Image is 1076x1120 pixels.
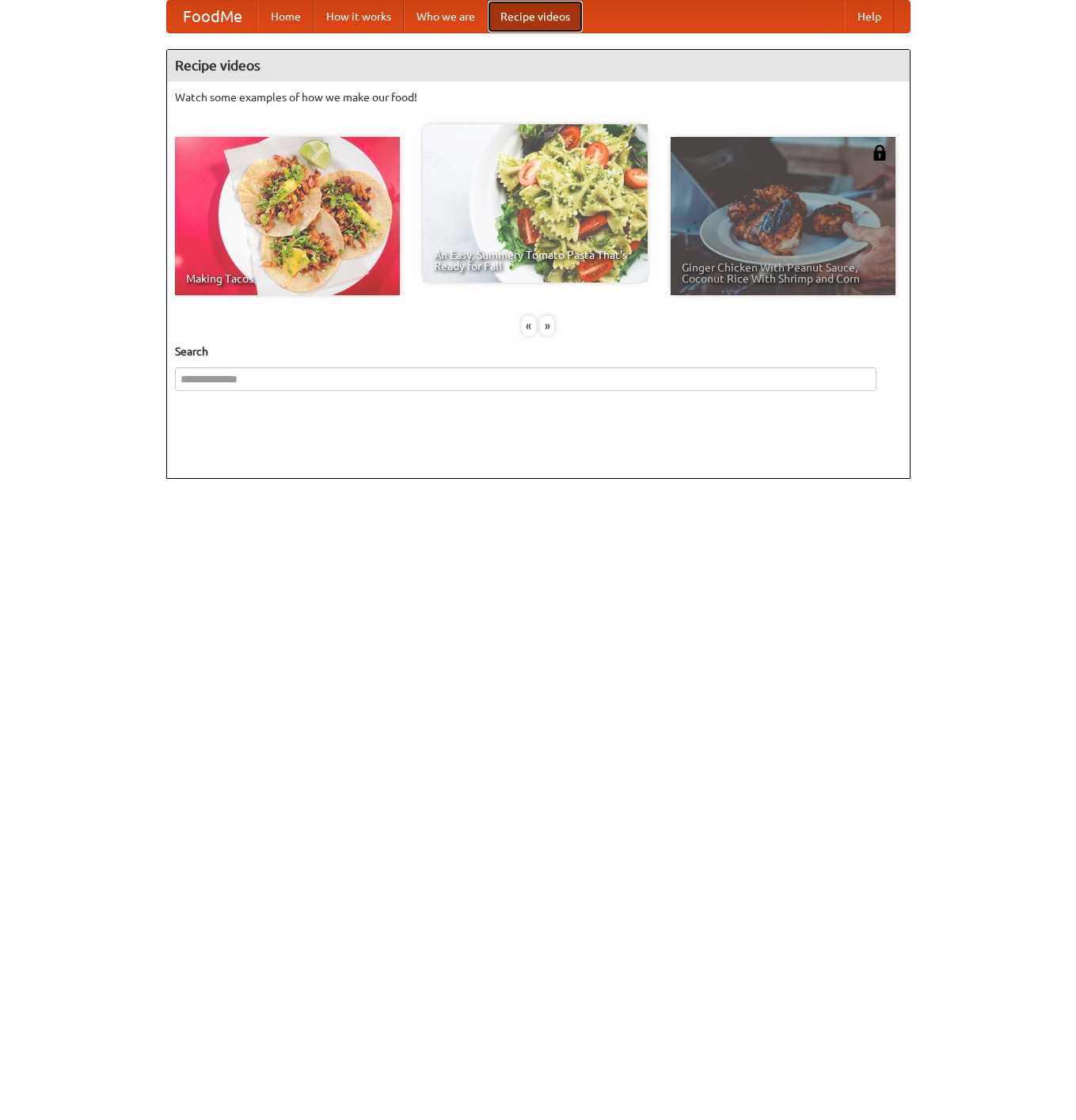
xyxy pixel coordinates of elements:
div: » [540,316,554,336]
img: 483408.png [872,145,888,161]
span: Making Tacos [186,273,389,284]
a: Making Tacos [175,137,400,295]
div: « [522,316,536,336]
a: Recipe videos [488,1,583,32]
span: An Easy, Summery Tomato Pasta That's Ready for Fall [434,249,637,271]
a: How it works [314,1,404,32]
a: Home [258,1,314,32]
h5: Search [175,344,902,359]
p: Watch some examples of how we make our food! [175,89,902,105]
a: Help [845,1,894,32]
a: Who we are [404,1,488,32]
a: FoodMe [167,1,258,32]
h4: Recipe videos [167,50,910,82]
a: An Easy, Summery Tomato Pasta That's Ready for Fall [423,124,648,283]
